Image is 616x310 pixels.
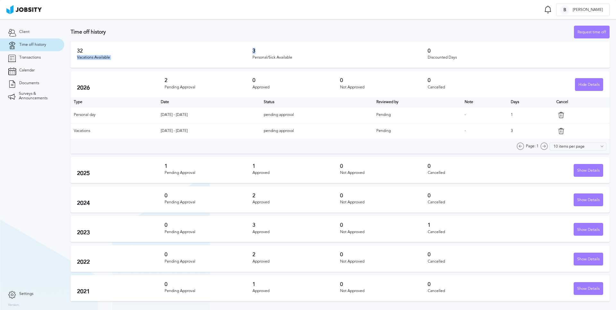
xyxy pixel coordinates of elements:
div: Pending Approval [165,200,252,205]
h3: 0 [428,281,515,287]
div: Cancelled [428,171,515,175]
h3: 32 [77,48,252,54]
td: pending approval [261,123,373,139]
div: Discounted Days [428,55,603,60]
div: Pending Approval [165,259,252,264]
div: Vacations Available [77,55,252,60]
h3: 0 [165,193,252,199]
h3: 3 [252,222,340,228]
img: ab4bad089aa723f57921c736e9817d99.png [6,5,42,14]
th: Days [508,97,553,107]
span: Pending [376,112,391,117]
div: Show Details [574,282,603,295]
label: Version: [8,303,20,307]
div: Cancelled [428,259,515,264]
h2: 2025 [77,170,165,177]
div: Approved [252,289,340,293]
div: Approved [252,85,340,90]
button: Show Details [574,253,603,265]
th: Type [71,97,158,107]
button: Show Details [574,282,603,295]
td: [DATE] - [DATE] [158,123,261,139]
span: - [465,128,466,133]
div: Not Approved [340,230,428,234]
div: Pending Approval [165,171,252,175]
div: Show Details [574,164,603,177]
h3: 0 [252,77,340,83]
th: Cancel [553,97,610,107]
h3: 0 [428,163,515,169]
h3: 0 [165,222,252,228]
th: Toggle SortBy [373,97,461,107]
div: Show Details [574,194,603,207]
div: Personal/Sick Available [252,55,428,60]
th: Toggle SortBy [461,97,508,107]
span: Calendar [19,68,35,73]
h2: 2021 [77,288,165,295]
span: Transactions [19,55,41,60]
div: Not Approved [340,200,428,205]
div: Request time off [574,26,609,39]
div: Approved [252,230,340,234]
button: Hide Details [575,78,603,91]
h3: 3 [252,48,428,54]
h3: 1 [252,163,340,169]
button: Show Details [574,223,603,236]
h2: 2023 [77,229,165,236]
div: Approved [252,259,340,264]
h3: 0 [340,193,428,199]
h3: 0 [340,281,428,287]
div: Not Approved [340,171,428,175]
h3: 2 [252,193,340,199]
h3: 0 [340,222,428,228]
div: Not Approved [340,289,428,293]
h3: 1 [252,281,340,287]
th: Toggle SortBy [158,97,261,107]
div: Pending Approval [165,230,252,234]
h3: Time off history [71,29,574,35]
h3: 1 [428,222,515,228]
div: Show Details [574,253,603,266]
h3: 0 [340,77,428,83]
th: Toggle SortBy [261,97,373,107]
td: 1 [508,107,553,123]
span: [PERSON_NAME] [569,8,606,12]
span: Client [19,30,30,34]
h3: 2 [165,77,252,83]
span: Surveys & Announcements [19,92,56,101]
button: Show Details [574,193,603,206]
h3: 1 [165,163,252,169]
div: Not Approved [340,85,428,90]
h3: 0 [428,77,515,83]
div: Cancelled [428,85,515,90]
h2: 2024 [77,200,165,207]
div: Cancelled [428,289,515,293]
span: Page: 1 [526,144,539,149]
button: B[PERSON_NAME] [556,3,610,16]
span: Documents [19,81,39,86]
div: Pending Approval [165,85,252,90]
div: Cancelled [428,230,515,234]
h2: 2026 [77,85,165,91]
div: Approved [252,171,340,175]
span: - [465,112,466,117]
span: Settings [19,292,33,296]
h3: 2 [252,252,340,257]
button: Show Details [574,164,603,177]
div: Cancelled [428,200,515,205]
button: Request time off [574,26,610,38]
h3: 0 [340,163,428,169]
h3: 0 [165,281,252,287]
div: Show Details [574,223,603,236]
td: Personal day [71,107,158,123]
h3: 0 [428,252,515,257]
h3: 0 [165,252,252,257]
td: [DATE] - [DATE] [158,107,261,123]
div: Not Approved [340,259,428,264]
td: Vacations [71,123,158,139]
div: Approved [252,200,340,205]
span: Pending [376,128,391,133]
div: Hide Details [575,78,603,91]
h3: 0 [340,252,428,257]
div: B [560,5,569,15]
